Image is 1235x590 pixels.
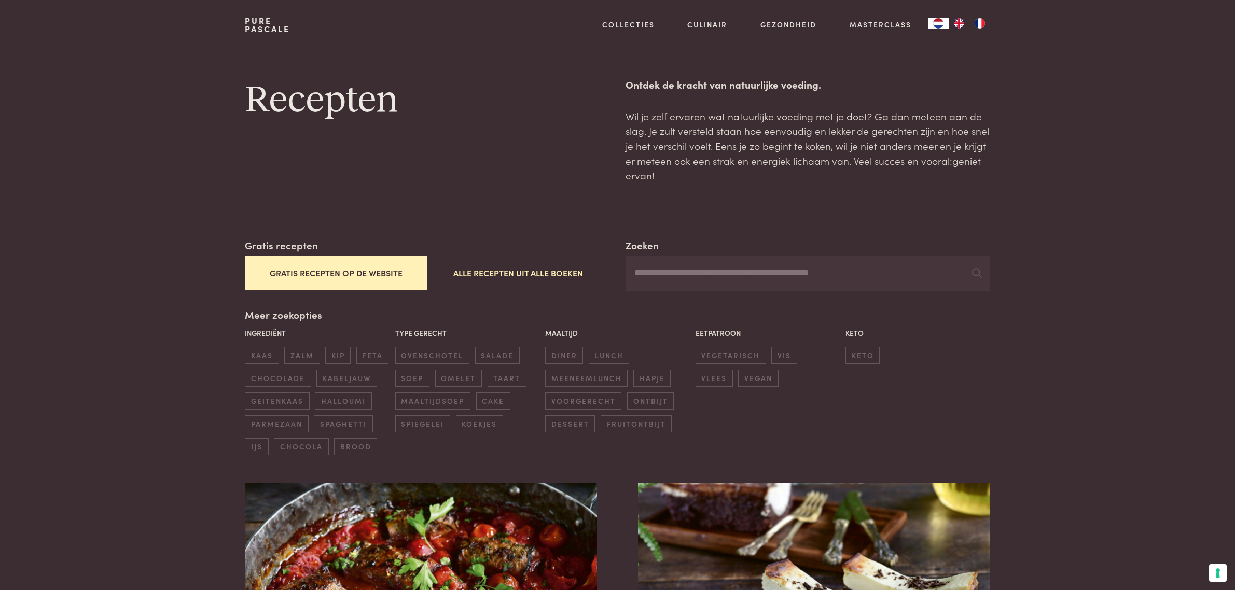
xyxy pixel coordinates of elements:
ul: Language list [949,18,990,29]
span: diner [545,347,583,364]
span: vlees [696,370,733,387]
span: voorgerecht [545,392,621,410]
span: hapje [633,370,671,387]
span: brood [334,438,377,455]
span: kabeljauw [316,370,377,387]
label: Gratis recepten [245,238,318,253]
span: salade [475,347,520,364]
span: geitenkaas [245,392,309,410]
span: spaghetti [314,415,372,432]
strong: Ontdek de kracht van natuurlijke voeding. [626,77,821,91]
span: soep [395,370,429,387]
span: fruitontbijt [601,415,672,432]
span: maaltijdsoep [395,392,470,410]
p: Type gerecht [395,328,540,339]
span: dessert [545,415,595,432]
span: chocola [274,438,328,455]
span: kaas [245,347,279,364]
label: Zoeken [626,238,659,253]
button: Alle recepten uit alle boeken [427,256,609,290]
span: vis [771,347,797,364]
a: NL [928,18,949,29]
span: cake [476,392,510,410]
a: Collecties [602,19,655,30]
p: Keto [845,328,990,339]
span: feta [356,347,388,364]
button: Gratis recepten op de website [245,256,427,290]
p: Eetpatroon [696,328,840,339]
span: taart [488,370,526,387]
button: Uw voorkeuren voor toestemming voor trackingtechnologieën [1209,564,1227,582]
span: koekjes [456,415,503,432]
h1: Recepten [245,77,609,124]
span: parmezaan [245,415,308,432]
span: ovenschotel [395,347,469,364]
a: FR [969,18,990,29]
div: Language [928,18,949,29]
a: Culinair [687,19,727,30]
p: Ingrediënt [245,328,390,339]
span: spiegelei [395,415,450,432]
span: meeneemlunch [545,370,628,387]
span: chocolade [245,370,311,387]
span: halloumi [315,392,371,410]
a: Gezondheid [760,19,816,30]
span: lunch [589,347,629,364]
span: kip [325,347,351,364]
span: ijs [245,438,268,455]
aside: Language selected: Nederlands [928,18,990,29]
span: zalm [284,347,320,364]
p: Wil je zelf ervaren wat natuurlijke voeding met je doet? Ga dan meteen aan de slag. Je zult verst... [626,109,990,183]
span: omelet [435,370,482,387]
a: PurePascale [245,17,290,33]
span: vegan [738,370,778,387]
a: Masterclass [850,19,911,30]
span: keto [845,347,880,364]
span: ontbijt [627,392,674,410]
p: Maaltijd [545,328,690,339]
a: EN [949,18,969,29]
span: vegetarisch [696,347,766,364]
